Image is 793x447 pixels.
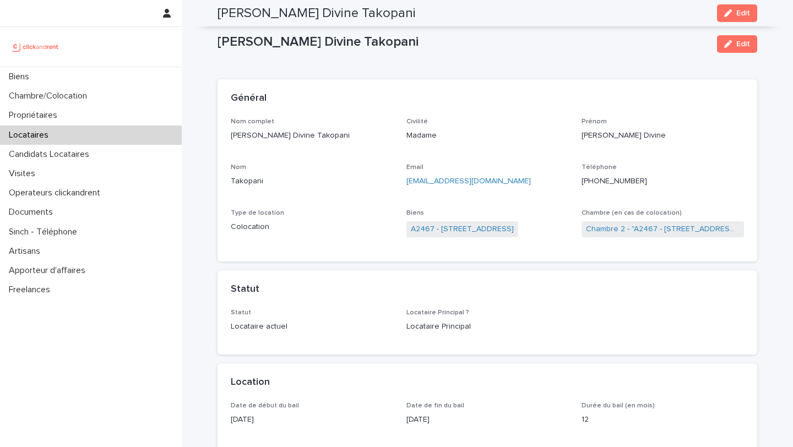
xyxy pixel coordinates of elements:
span: Civilité [406,118,428,125]
a: [EMAIL_ADDRESS][DOMAIN_NAME] [406,177,531,185]
h2: Location [231,377,270,389]
img: UCB0brd3T0yccxBKYDjQ [9,36,62,58]
p: [PERSON_NAME] Divine Takopani [218,34,708,50]
p: Locataire actuel [231,321,393,332]
ringoverc2c-84e06f14122c: Call with Ringover [582,177,647,185]
span: Email [406,164,423,171]
button: Edit [717,35,757,53]
a: A2467 - [STREET_ADDRESS] [411,223,514,235]
span: Type de location [231,210,284,216]
span: Edit [736,40,750,48]
p: Candidats Locataires [4,149,98,160]
p: Visites [4,168,44,179]
p: Madame [406,130,569,141]
span: Prénom [582,118,607,125]
span: Locataire Principal ? [406,309,469,316]
p: Documents [4,207,62,217]
p: [PERSON_NAME] Divine [582,130,744,141]
p: Chambre/Colocation [4,91,96,101]
button: Edit [717,4,757,22]
p: Sinch - Téléphone [4,227,86,237]
p: Operateurs clickandrent [4,188,109,198]
p: Artisans [4,246,49,257]
span: Durée du bail (en mois) [582,402,655,409]
ringoverc2c-number-84e06f14122c: [PHONE_NUMBER] [582,177,647,185]
span: Nom [231,164,246,171]
p: Biens [4,72,38,82]
span: Date de début du bail [231,402,299,409]
span: Date de fin du bail [406,402,464,409]
a: Chambre 2 - "A2467 - [STREET_ADDRESS]" [586,223,740,235]
p: [PERSON_NAME] Divine Takopani [231,130,393,141]
span: Chambre (en cas de colocation) [582,210,682,216]
span: Statut [231,309,251,316]
p: Apporteur d'affaires [4,265,94,276]
span: Téléphone [582,164,617,171]
span: Biens [406,210,424,216]
p: [DATE] [406,414,569,426]
p: Takopani [231,176,393,187]
h2: Général [231,92,267,105]
h2: Statut [231,284,259,296]
p: Freelances [4,285,59,295]
p: Propriétaires [4,110,66,121]
p: Locataires [4,130,57,140]
p: [DATE] [231,414,393,426]
p: Colocation [231,221,393,233]
h2: [PERSON_NAME] Divine Takopani [218,6,416,21]
span: Edit [736,9,750,17]
p: 12 [582,414,744,426]
p: Locataire Principal [406,321,569,332]
span: Nom complet [231,118,274,125]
